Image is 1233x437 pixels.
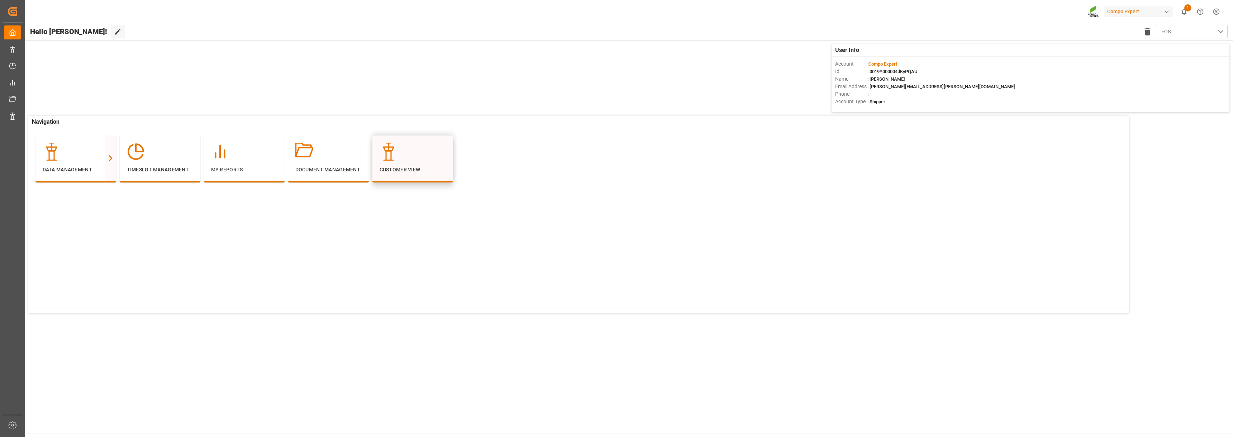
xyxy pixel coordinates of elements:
[835,90,867,98] span: Phone
[295,166,362,174] p: Document Management
[211,166,277,174] p: My Reports
[835,68,867,75] span: Id
[1088,5,1099,18] img: Screenshot%202023-09-29%20at%2010.02.21.png_1712312052.png
[1161,28,1171,35] span: FOS
[32,118,59,126] span: Navigation
[1104,5,1176,18] button: Compo Expert
[1192,4,1208,20] button: Help Center
[867,69,918,74] span: : 0019Y000004dKyPQAU
[30,25,107,38] span: Hello [PERSON_NAME]!
[835,75,867,83] span: Name
[835,60,867,68] span: Account
[867,91,873,97] span: : —
[867,76,905,82] span: : [PERSON_NAME]
[867,84,1015,89] span: : [PERSON_NAME][EMAIL_ADDRESS][PERSON_NAME][DOMAIN_NAME]
[835,46,859,54] span: User Info
[867,99,885,104] span: : Shipper
[1104,6,1173,17] div: Compo Expert
[1176,4,1192,20] button: show 1 new notifications
[867,61,897,67] span: :
[835,98,867,105] span: Account Type
[868,61,897,67] span: Compo Expert
[43,166,109,174] p: Data Management
[1156,25,1228,38] button: open menu
[1184,4,1191,11] span: 1
[127,166,193,174] p: Timeslot Management
[835,83,867,90] span: Email Address
[380,166,446,174] p: Customer View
